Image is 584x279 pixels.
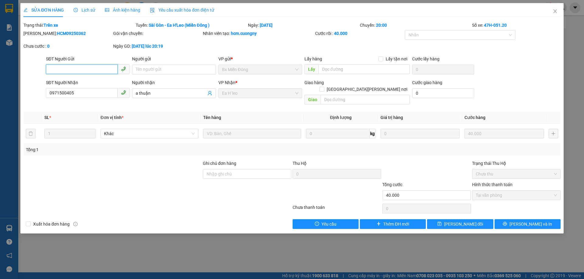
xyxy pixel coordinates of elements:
b: 40.000 [334,31,347,36]
span: Tại văn phòng [476,191,557,200]
label: Hình thức thanh toán [472,182,513,187]
span: Định lượng [330,115,352,120]
span: user-add [207,91,212,96]
span: save [437,222,442,226]
span: Tên hàng [203,115,221,120]
div: Nhân viên tạo: [203,30,314,37]
span: VP Nhận [218,80,235,85]
span: kg [370,129,376,138]
input: Ghi chú đơn hàng [203,169,291,179]
b: 20:00 [376,23,387,28]
button: plusThêm ĐH mới [360,219,426,229]
span: Yêu cầu xuất hóa đơn điện tử [150,8,214,12]
button: printer[PERSON_NAME] và In [495,219,561,229]
span: Ea H`leo [222,89,298,98]
div: Số xe: [471,22,561,29]
span: Lấy hàng [304,56,322,61]
span: [PERSON_NAME] và In [509,221,552,227]
div: SĐT Người Gửi [46,56,130,62]
span: Tổng cước [382,182,402,187]
span: Cước hàng [464,115,485,120]
div: Trạng thái Thu Hộ [472,160,561,167]
div: Người gửi [132,56,216,62]
div: Cước rồi : [315,30,404,37]
div: Người nhận [132,79,216,86]
span: Lấy [304,64,318,74]
span: info-circle [73,222,78,226]
input: 0 [381,129,460,138]
button: exclamation-circleYêu cầu [293,219,359,229]
b: Sài Gòn - Ea H'Leo (Miền Đông ) [149,23,210,28]
span: Giao [304,95,321,104]
div: Tổng: 1 [26,146,225,153]
div: Ngày: [247,22,360,29]
button: Close [547,3,564,20]
div: SĐT Người Nhận [46,79,130,86]
button: save[PERSON_NAME] đổi [427,219,493,229]
span: [GEOGRAPHIC_DATA][PERSON_NAME] nơi [324,86,410,93]
input: Dọc đường [321,95,410,104]
input: Cước giao hàng [412,88,474,98]
div: Chuyến: [359,22,471,29]
div: [PERSON_NAME]: [23,30,112,37]
span: clock-circle [74,8,78,12]
b: hcm.cuongny [231,31,257,36]
span: Khác [104,129,195,138]
span: Thêm ĐH mới [383,221,409,227]
span: close [553,9,558,14]
b: 0 [47,44,50,49]
div: Trạng thái: [23,22,135,29]
span: Thu Hộ [293,161,307,166]
span: edit [23,8,28,12]
span: Lịch sử [74,8,95,12]
div: Chưa cước : [23,43,112,49]
span: Yêu cầu [322,221,336,227]
input: 0 [464,129,544,138]
div: Chưa thanh toán [292,204,382,215]
span: Ảnh kiện hàng [105,8,140,12]
label: Cước giao hàng [412,80,442,85]
span: Đơn vị tính [100,115,123,120]
label: Ghi chú đơn hàng [203,161,236,166]
button: delete [26,129,36,138]
span: Chưa thu [476,169,557,179]
span: Xuất hóa đơn hàng [31,221,72,227]
span: [PERSON_NAME] đổi [444,221,483,227]
b: Trên xe [43,23,58,28]
div: Tuyến: [135,22,247,29]
b: [DATE] lúc 20:19 [132,44,163,49]
label: Cước lấy hàng [412,56,440,61]
span: phone [121,66,126,71]
div: Ngày GD: [113,43,202,49]
span: Bx Miền Đông [222,65,298,74]
img: icon [150,8,155,13]
span: Giá trị hàng [381,115,403,120]
button: plus [549,129,558,138]
span: phone [121,90,126,95]
span: plus [377,222,381,226]
div: Gói vận chuyển: [113,30,202,37]
input: Cước lấy hàng [412,65,474,74]
b: HCM09250362 [57,31,86,36]
span: Lấy tận nơi [383,56,410,62]
span: SỬA ĐƠN HÀNG [23,8,64,12]
b: 47H-051.20 [484,23,507,28]
input: VD: Bàn, Ghế [203,129,301,138]
span: picture [105,8,109,12]
input: Dọc đường [318,64,410,74]
b: [DATE] [260,23,273,28]
span: Giao hàng [304,80,324,85]
span: exclamation-circle [315,222,319,226]
span: SL [44,115,49,120]
div: VP gửi [218,56,302,62]
span: printer [503,222,507,226]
